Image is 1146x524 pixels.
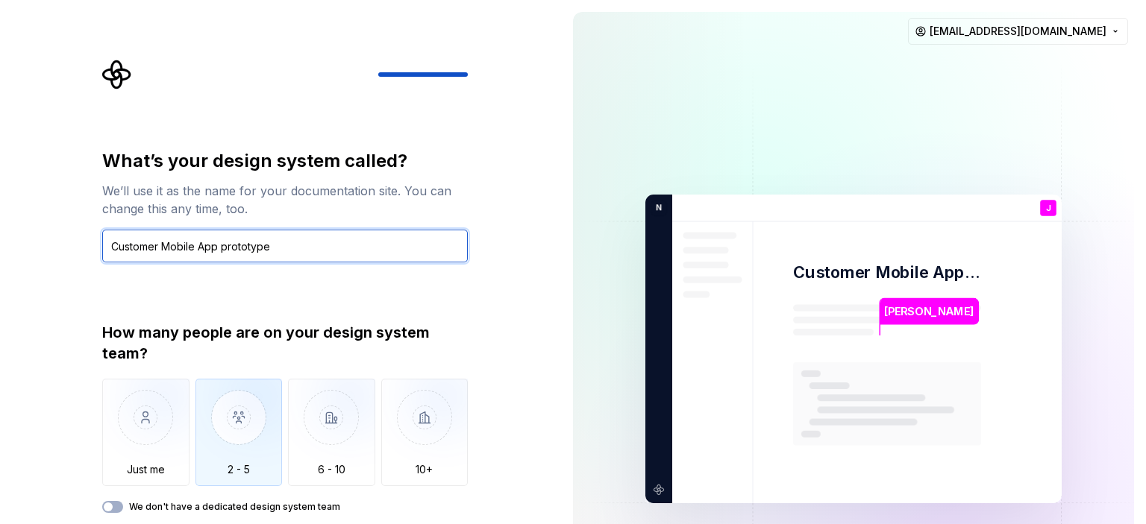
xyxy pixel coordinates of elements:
button: [EMAIL_ADDRESS][DOMAIN_NAME] [908,18,1128,45]
p: J [1046,204,1050,212]
svg: Supernova Logo [102,60,132,89]
div: How many people are on your design system team? [102,322,468,364]
div: We’ll use it as the name for your documentation site. You can change this any time, too. [102,182,468,218]
div: What’s your design system called? [102,149,468,173]
input: Design system name [102,230,468,262]
p: Customer Mobile App prototype [793,262,1043,283]
span: [EMAIL_ADDRESS][DOMAIN_NAME] [930,24,1106,39]
label: We don't have a dedicated design system team [129,501,340,513]
p: N [651,201,662,215]
p: [PERSON_NAME] [884,303,974,320]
